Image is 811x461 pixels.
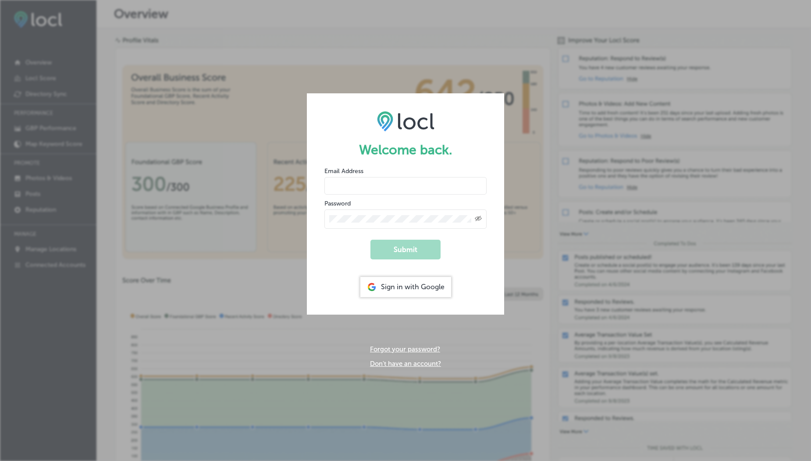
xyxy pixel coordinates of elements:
h1: Welcome back. [324,142,487,158]
button: Submit [370,240,441,259]
label: Email Address [324,167,363,175]
a: Don't have an account? [370,360,441,368]
span: Toggle password visibility [475,215,482,223]
div: Sign in with Google [360,277,451,297]
label: Password [324,200,351,207]
a: Forgot your password? [370,345,440,353]
img: LOCL logo [377,111,434,131]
